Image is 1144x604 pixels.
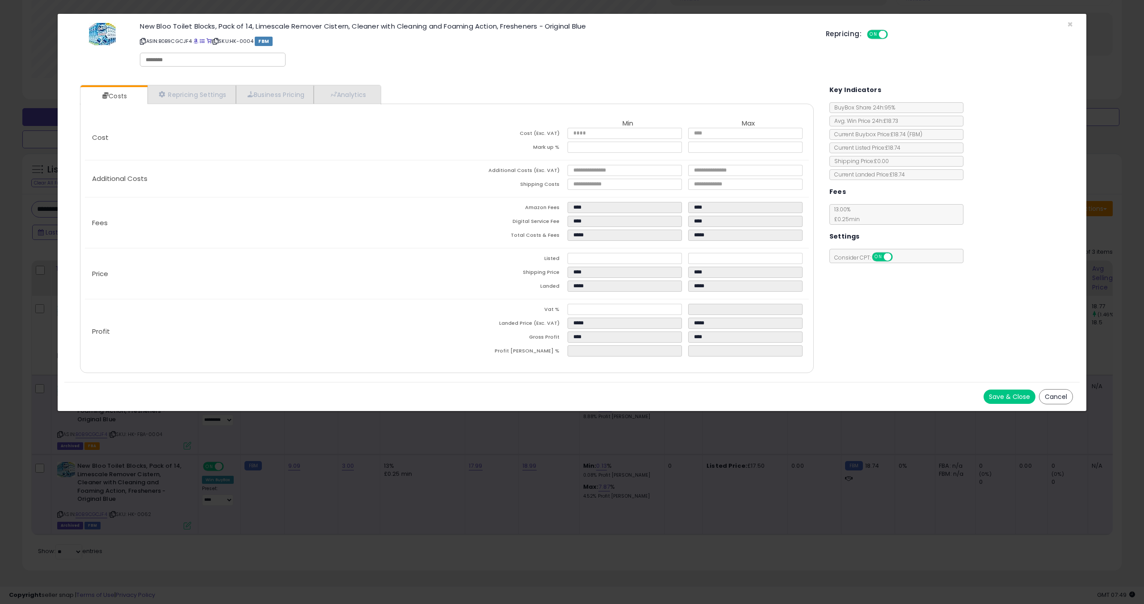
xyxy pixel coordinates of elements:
[314,85,380,104] a: Analytics
[829,84,882,96] h5: Key Indicators
[873,253,884,261] span: ON
[447,128,568,142] td: Cost (Exc. VAT)
[85,134,447,141] p: Cost
[887,31,901,38] span: OFF
[830,104,895,111] span: BuyBox Share 24h: 95%
[568,120,688,128] th: Min
[830,117,898,125] span: Avg. Win Price 24h: £18.73
[447,216,568,230] td: Digital Service Fee
[830,206,860,223] span: 13.00 %
[447,179,568,193] td: Shipping Costs
[447,253,568,267] td: Listed
[826,30,862,38] h5: Repricing:
[85,175,447,182] p: Additional Costs
[830,130,922,138] span: Current Buybox Price:
[447,165,568,179] td: Additional Costs (Exc. VAT)
[193,38,198,45] a: BuyBox page
[85,219,447,226] p: Fees
[80,87,147,105] a: Costs
[236,85,314,104] a: Business Pricing
[830,157,889,165] span: Shipping Price: £0.00
[447,202,568,216] td: Amazon Fees
[447,267,568,281] td: Shipping Price
[140,34,812,48] p: ASIN: B0B9CGCJF4 | SKU: HK-0004
[688,120,809,128] th: Max
[830,144,900,151] span: Current Listed Price: £18.74
[200,38,205,45] a: All offer listings
[447,281,568,294] td: Landed
[1039,389,1073,404] button: Cancel
[1067,18,1073,31] span: ×
[891,253,905,261] span: OFF
[830,254,904,261] span: Consider CPT:
[447,304,568,318] td: Vat %
[907,130,922,138] span: ( FBM )
[447,230,568,243] td: Total Costs & Fees
[984,390,1035,404] button: Save & Close
[891,130,922,138] span: £18.74
[447,142,568,155] td: Mark up %
[447,331,568,345] td: Gross Profit
[829,231,860,242] h5: Settings
[447,345,568,359] td: Profit [PERSON_NAME] %
[829,186,846,197] h5: Fees
[140,23,812,29] h3: New Bloo Toilet Blocks, Pack of 14, Limescale Remover Cistern, Cleaner with Cleaning and Foaming ...
[206,38,211,45] a: Your listing only
[85,270,447,277] p: Price
[830,171,905,178] span: Current Landed Price: £18.74
[89,23,116,45] img: 51HbhPzsVHL._SL60_.jpg
[447,318,568,331] td: Landed Price (Exc. VAT)
[85,328,447,335] p: Profit
[868,31,879,38] span: ON
[830,215,860,223] span: £0.25 min
[255,37,273,46] span: FBM
[147,85,236,104] a: Repricing Settings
